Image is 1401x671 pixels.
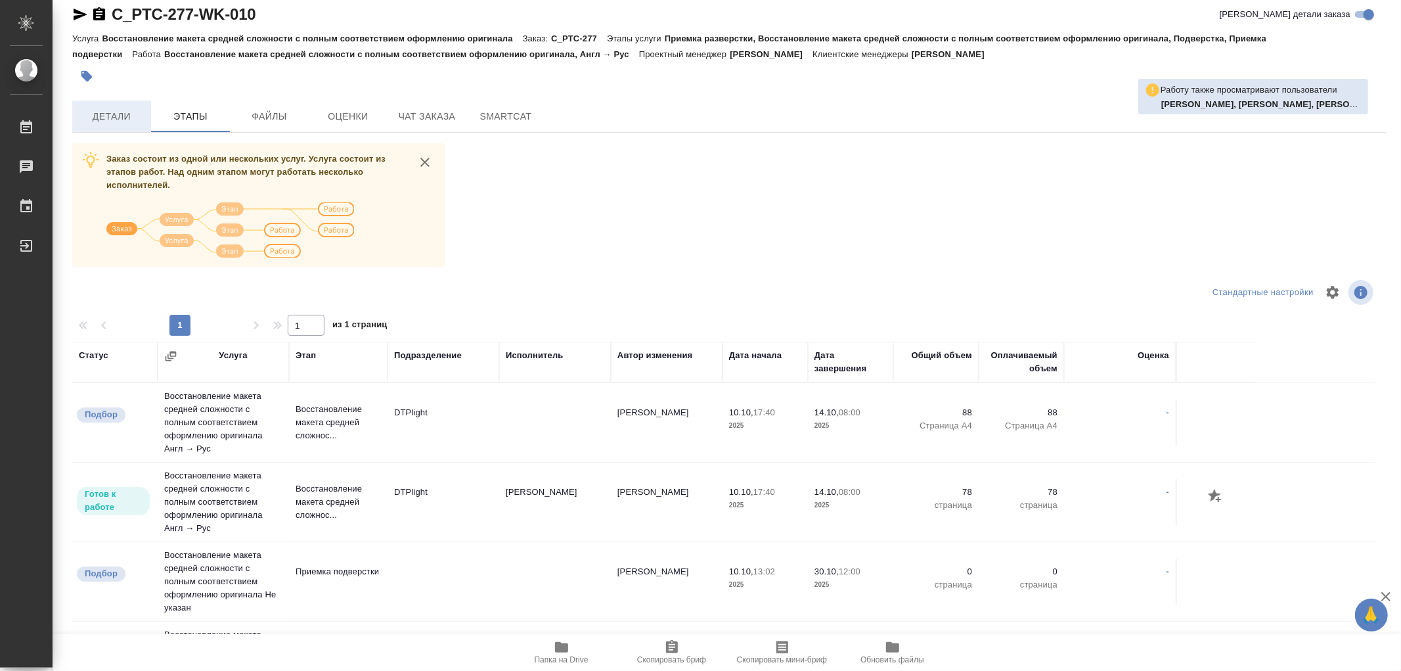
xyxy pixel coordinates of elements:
[985,578,1057,591] p: страница
[814,349,887,375] div: Дата завершения
[85,408,118,421] p: Подбор
[985,406,1057,419] p: 88
[158,463,289,542] td: Восстановление макета средней сложности с полным соответствием оформлению оригинала Англ → Рус
[860,655,924,664] span: Обновить файлы
[238,108,301,125] span: Файлы
[499,479,611,525] td: [PERSON_NAME]
[753,407,775,417] p: 17:40
[388,400,499,446] td: DTPlight
[164,49,639,59] p: Восстановление макета средней сложности с полным соответствием оформлению оригинала, Англ → Рус
[551,34,607,43] p: C_PTC-277
[1209,283,1317,303] div: split button
[900,406,972,419] p: 88
[1360,601,1383,629] span: 🙏
[814,419,887,432] p: 2025
[814,487,839,497] p: 14.10,
[506,349,564,362] div: Исполнитель
[388,479,499,525] td: DTPlight
[219,349,247,362] div: Услуга
[729,487,753,497] p: 10.10,
[729,349,782,362] div: Дата начала
[415,152,435,172] button: close
[912,49,994,59] p: [PERSON_NAME]
[106,154,386,190] span: Заказ состоит из одной или нескольких услуг. Услуга состоит из этапов работ. Над одним этапом мог...
[837,634,948,671] button: Обновить файлы
[737,655,827,664] span: Скопировать мини-бриф
[1161,83,1337,97] p: Работу также просматривают пользователи
[72,34,1266,59] p: Приемка разверстки, Восстановление макета средней сложности с полным соответствием оформлению ори...
[1348,280,1376,305] span: Посмотреть информацию
[900,578,972,591] p: страница
[535,655,589,664] span: Папка на Drive
[611,559,723,605] td: [PERSON_NAME]
[729,419,801,432] p: 2025
[985,565,1057,578] p: 0
[1161,99,1389,109] b: [PERSON_NAME], [PERSON_NAME], [PERSON_NAME]
[753,487,775,497] p: 17:40
[296,565,381,578] p: Приемка подверстки
[395,108,458,125] span: Чат заказа
[85,488,142,514] p: Готов к работе
[985,349,1057,375] div: Оплачиваемый объем
[814,499,887,512] p: 2025
[839,567,860,576] p: 12:00
[753,567,775,576] p: 13:02
[1167,407,1169,417] a: -
[158,383,289,462] td: Восстановление макета средней сложности с полным соответствием оформлению оригинала Англ → Рус
[814,578,887,591] p: 2025
[159,108,222,125] span: Этапы
[1138,349,1169,362] div: Оценка
[729,407,753,417] p: 10.10,
[72,7,88,22] button: Скопировать ссылку для ЯМессенджера
[611,479,723,525] td: [PERSON_NAME]
[839,407,860,417] p: 08:00
[985,419,1057,432] p: Страница А4
[523,34,551,43] p: Заказ:
[730,49,812,59] p: [PERSON_NAME]
[102,34,522,43] p: Восстановление макета средней сложности с полным соответствием оформлению оригинала
[617,634,727,671] button: Скопировать бриф
[985,486,1057,499] p: 78
[158,542,289,621] td: Восстановление макета средней сложности с полным соответствием оформлению оригинала Не указан
[506,634,617,671] button: Папка на Drive
[332,317,388,336] span: из 1 страниц
[164,350,177,363] button: Сгруппировать
[729,567,753,576] p: 10.10,
[611,400,723,446] td: [PERSON_NAME]
[617,349,692,362] div: Автор изменения
[474,108,537,125] span: SmartCat
[639,49,730,59] p: Проектный менеджер
[900,499,972,512] p: страница
[1205,486,1227,508] button: Добавить оценку
[985,499,1057,512] p: страница
[729,578,801,591] p: 2025
[112,5,256,23] a: C_PTC-277-WK-010
[79,349,108,362] div: Статус
[1167,487,1169,497] a: -
[900,486,972,499] p: 78
[839,487,860,497] p: 08:00
[1161,98,1362,111] p: Дзюндзя Нина, Петрова Валерия, Гусельников Роман
[900,419,972,432] p: Страница А4
[91,7,107,22] button: Скопировать ссылку
[1220,8,1350,21] span: [PERSON_NAME] детали заказа
[80,108,143,125] span: Детали
[912,349,972,362] div: Общий объем
[607,34,665,43] p: Этапы услуги
[317,108,380,125] span: Оценки
[814,567,839,576] p: 30.10,
[296,349,316,362] div: Этап
[132,49,164,59] p: Работа
[394,349,462,362] div: Подразделение
[900,565,972,578] p: 0
[296,403,381,442] p: Восстановление макета средней сложнос...
[72,62,101,91] button: Добавить тэг
[72,34,102,43] p: Услуга
[729,499,801,512] p: 2025
[296,482,381,522] p: Восстановление макета средней сложнос...
[812,49,912,59] p: Клиентские менеджеры
[814,407,839,417] p: 14.10,
[1317,277,1348,308] span: Настроить таблицу
[637,655,706,664] span: Скопировать бриф
[727,634,837,671] button: Скопировать мини-бриф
